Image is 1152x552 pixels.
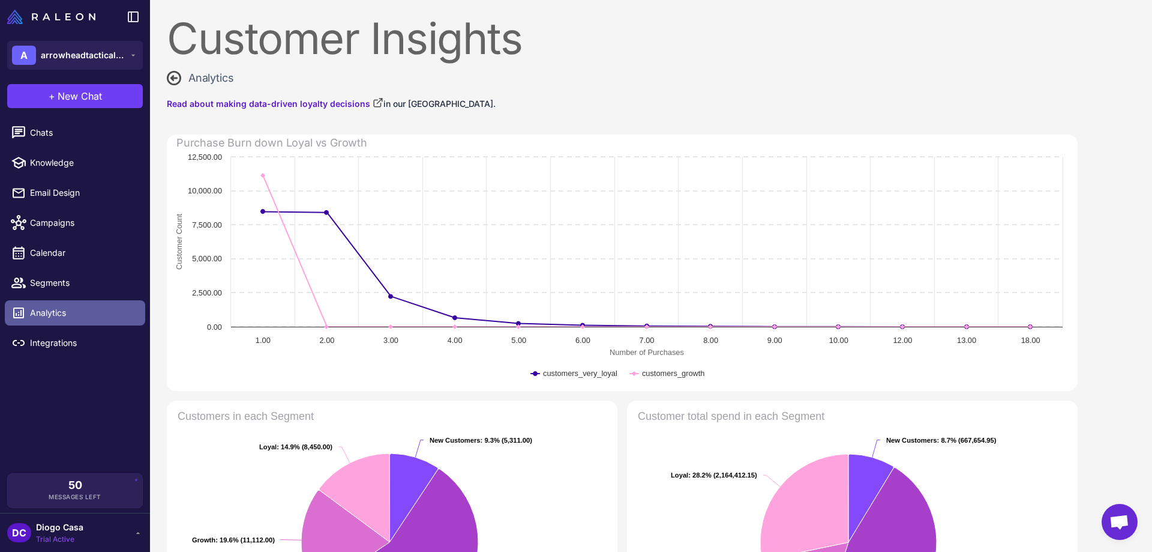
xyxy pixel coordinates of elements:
[886,437,937,444] tspan: New Customers
[7,523,31,542] div: DC
[610,348,684,357] text: Number of Purchases
[638,410,824,422] text: Customer total spend in each Segment
[575,336,590,345] text: 6.00
[640,336,655,345] text: 7.00
[671,472,757,479] text: : 28.2% (2,164,412.15)
[5,210,145,235] a: Campaigns
[7,10,95,24] img: Raleon Logo
[893,336,912,345] text: 12.00
[188,153,222,162] text: 12,500.00
[448,336,463,345] text: 4.00
[68,480,82,491] span: 50
[192,254,222,263] text: 5,000.00
[430,437,532,444] text: : 9.3% (5,311.00)
[188,70,233,86] span: Analytics
[30,156,136,169] span: Knowledge
[886,437,997,444] text: : 8.7% (667,654.95)
[829,336,848,345] text: 10.00
[30,336,136,350] span: Integrations
[5,240,145,265] a: Calendar
[41,49,125,62] span: arrowheadtacticalapparel
[30,276,136,290] span: Segments
[5,180,145,205] a: Email Design
[175,213,184,270] text: Customer Count
[12,46,36,65] div: A
[5,330,145,356] a: Integrations
[49,89,55,103] span: +
[5,120,145,145] a: Chats
[192,220,222,229] text: 7,500.00
[383,99,496,109] span: in our [GEOGRAPHIC_DATA].
[1021,336,1040,345] text: 18.00
[36,534,83,545] span: Trial Active
[1102,504,1138,540] div: Open chat
[256,336,271,345] text: 1.00
[7,10,100,24] a: Raleon Logo
[192,536,215,544] tspan: Growth
[543,369,617,378] text: customers_very_loyal
[5,300,145,326] a: Analytics
[192,288,222,297] text: 2,500.00
[167,17,1078,60] div: Customer Insights
[49,493,101,502] span: Messages Left
[207,323,222,332] text: 0.00
[188,186,222,195] text: 10,000.00
[30,306,136,320] span: Analytics
[5,150,145,175] a: Knowledge
[671,472,688,479] tspan: Loyal
[957,336,976,345] text: 13.00
[7,41,143,70] button: Aarrowheadtacticalapparel
[430,437,481,444] tspan: New Customers
[703,336,718,345] text: 8.00
[7,84,143,108] button: +New Chat
[36,521,83,534] span: Diogo Casa
[319,336,334,345] text: 2.00
[259,443,277,450] tspan: Loyal
[176,135,367,151] div: Purchase Burn down Loyal vs Growth
[642,369,705,378] text: customers_growth
[167,97,383,111] a: Read about making data-driven loyalty decisions
[767,336,782,345] text: 9.00
[511,336,526,345] text: 5.00
[58,89,102,103] span: New Chat
[30,186,136,199] span: Email Design
[30,246,136,259] span: Calendar
[30,216,136,229] span: Campaigns
[30,126,136,139] span: Chats
[192,536,275,544] text: : 19.6% (11,112.00)
[259,443,332,450] text: : 14.9% (8,450.00)
[178,410,314,422] text: Customers in each Segment
[383,336,398,345] text: 3.00
[5,270,145,296] a: Segments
